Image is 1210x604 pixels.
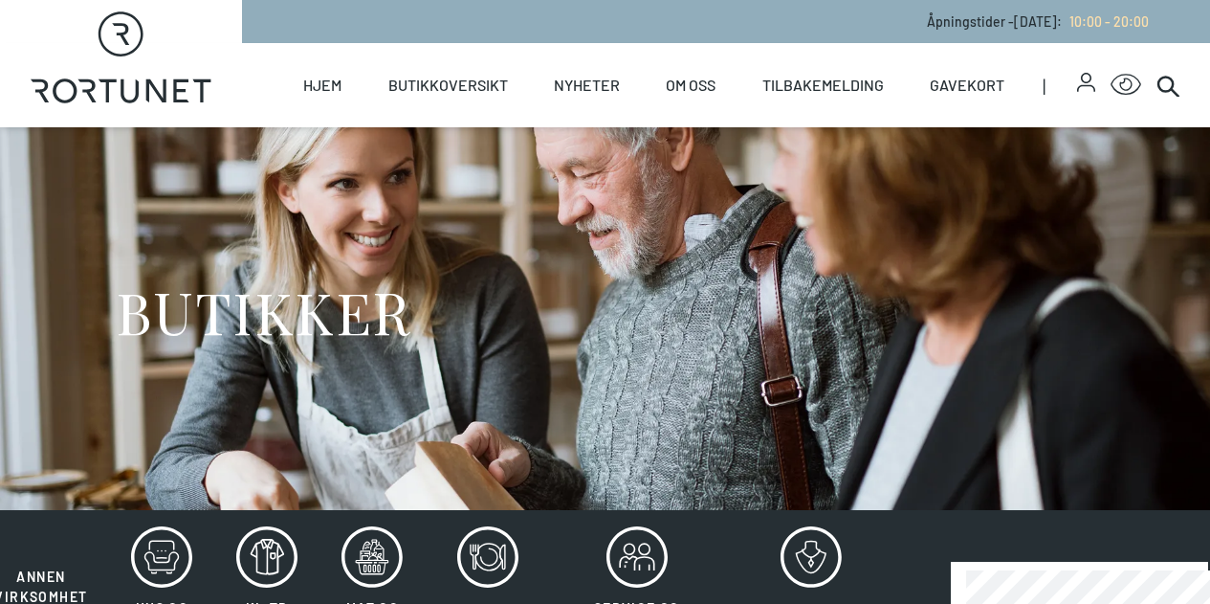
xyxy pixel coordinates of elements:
a: 10:00 - 20:00 [1062,13,1149,30]
a: Om oss [666,43,715,127]
a: Tilbakemelding [762,43,884,127]
a: Gavekort [930,43,1004,127]
h1: BUTIKKER [116,276,411,347]
span: 10:00 - 20:00 [1069,13,1149,30]
a: Hjem [303,43,341,127]
span: | [1043,43,1076,127]
a: Butikkoversikt [388,43,508,127]
a: Nyheter [554,43,620,127]
button: Open Accessibility Menu [1111,70,1141,101]
p: Åpningstider - [DATE] : [927,11,1149,32]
